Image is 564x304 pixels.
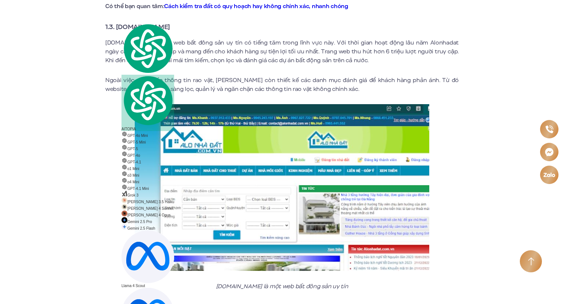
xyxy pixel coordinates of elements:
[121,23,174,74] img: logo.svg
[121,204,174,211] div: [PERSON_NAME] 4 Sonnet
[121,164,174,171] div: o1 Mini
[121,75,174,131] div: AITOPIA
[121,138,174,144] div: GPT-5 Mini
[121,164,127,170] img: gpt-black.svg
[121,184,127,190] img: gpt-black.svg
[545,148,554,156] img: Messenger icon
[121,211,174,217] div: [PERSON_NAME] 4 Opus
[528,257,534,266] img: Arrow icon
[121,217,174,224] div: Gemini 2.5 Pro
[121,224,174,230] div: Gemini 2.5 Flash
[121,204,127,210] img: claude-35-sonnet.svg
[121,75,174,126] img: logo.svg
[121,158,174,164] div: GPT-4.1
[121,224,127,230] img: gemini-20-flash.svg
[105,38,459,65] p: [DOMAIN_NAME] là một web bất đông sản uy tín có tiếng tăm trong lĩnh vực này. Với thời gian hoạt ...
[121,144,127,150] img: gpt-black.svg
[121,158,127,163] img: gpt-black.svg
[121,171,127,177] img: gpt-black.svg
[135,104,429,271] img: Alonhadat.com.vn là một web bất đông sản uy tín
[121,217,127,223] img: gemini-15-pro.svg
[121,197,174,204] div: [PERSON_NAME] 3.5 Haiku
[105,76,459,93] p: Ngoài việc cung cấp thông tin rao vặt, [PERSON_NAME] còn thiết kế các danh mục đánh giá để khách ...
[121,131,127,137] img: gpt-black.svg
[121,191,174,197] div: Grok 3
[121,197,127,203] img: claude-35-haiku.svg
[121,151,127,157] img: gpt-black.svg
[121,138,127,144] img: gpt-black.svg
[121,144,174,151] div: GPT-5
[121,151,174,158] div: GPT-4o
[121,184,174,191] div: GPT-4.1 Mini
[121,230,174,288] div: Llama 4 Scout
[543,173,555,177] img: Zalo icon
[121,177,174,184] div: o4 Mini
[121,230,174,283] img: llama-33-70b.svg
[121,171,174,177] div: o3 Mini
[121,177,127,183] img: gpt-black.svg
[105,22,170,32] strong: 1.3. [DOMAIN_NAME]
[121,211,127,216] img: claude-35-opus.svg
[121,131,174,138] div: GPT-4o Mini
[545,126,553,133] img: Phone icon
[216,282,348,290] em: [DOMAIN_NAME] là một web bất đông sản uy tín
